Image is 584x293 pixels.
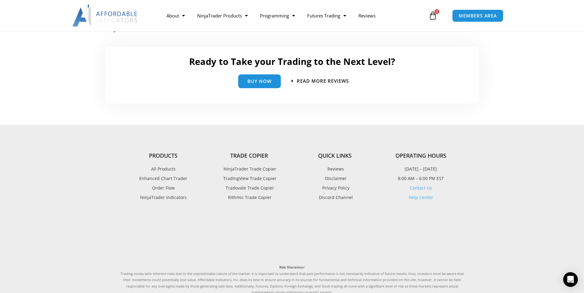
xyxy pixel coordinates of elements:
a: Programming [254,9,301,23]
span: Buy Now [247,79,272,84]
a: 0 [419,7,446,24]
span: Tradovate Trade Copier [224,184,274,192]
a: All Products [120,165,206,173]
strong: Sony. S [105,26,121,32]
span: All Products [151,165,176,173]
h4: Trade Copier [206,152,292,159]
a: Order Flow [120,184,206,192]
a: Contact Us [410,185,432,191]
span: MEMBERS AREA [459,13,497,18]
span: Reviews [326,165,344,173]
a: NinjaTrader Products [191,9,254,23]
a: Reviews [352,9,382,23]
span: NinjaTrader Trade Copier [222,165,276,173]
a: TradingView Trade Copier [206,175,292,182]
strong: Risk Disclaimer [279,265,305,269]
a: MEMBERS AREA [452,9,503,22]
a: Privacy Policy [292,184,378,192]
p: 8:00 AM – 6:00 PM EST [378,175,464,182]
a: About [160,9,191,23]
a: Help Center [409,194,433,200]
h2: Ready to Take your Trading to the Next Level? [111,56,473,67]
h4: Quick Links [292,152,378,159]
span: Privacy Policy [321,184,349,192]
span: Disclaimer [323,175,347,182]
a: Enhanced Chart Trader [120,175,206,182]
a: Buy Now [238,74,281,88]
a: NinjaTrader Trade Copier [206,165,292,173]
span: 0 [434,9,439,14]
h4: Products [120,152,206,159]
span: Read more Reviews [297,79,349,83]
a: Futures Trading [301,9,352,23]
nav: Menu [160,9,427,23]
a: Read more Reviews [292,79,349,83]
a: Tradovate Trade Copier [206,184,292,192]
span: Enhanced Chart Trader [139,175,187,182]
span: NinjaTrader Indicators [140,193,187,201]
a: Discord Channel [292,193,378,201]
a: Reviews [292,165,378,173]
iframe: Customer reviews powered by Trustpilot [120,215,464,258]
a: NinjaTrader Indicators [120,193,206,201]
p: [DATE] – [DATE] [378,165,464,173]
div: Open Intercom Messenger [563,272,578,287]
span: Order Flow [152,184,175,192]
img: LogoAI | Affordable Indicators – NinjaTrader [72,5,138,27]
span: Rithmic Trade Copier [227,193,272,201]
a: Disclaimer [292,175,378,182]
h4: Operating Hours [378,152,464,159]
a: Rithmic Trade Copier [206,193,292,201]
span: TradingView Trade Copier [222,175,277,182]
span: Discord Channel [317,193,353,201]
